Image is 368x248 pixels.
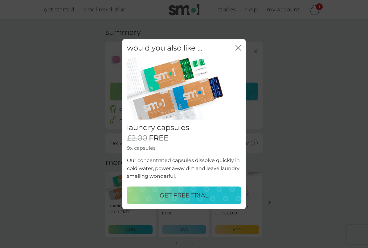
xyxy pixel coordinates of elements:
[127,134,147,143] span: £2.00
[127,144,241,152] p: 9x capsules
[149,134,169,143] span: FREE
[127,157,241,180] p: Our concentrated capsules dissolve quickly in cold water, power away dirt and leave laundry smell...
[127,44,202,53] h2: would you also like ...
[127,186,241,204] button: GET FREE TRIAL
[160,190,209,200] p: GET FREE TRIAL
[235,45,241,51] button: close
[127,123,241,132] h2: laundry capsules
